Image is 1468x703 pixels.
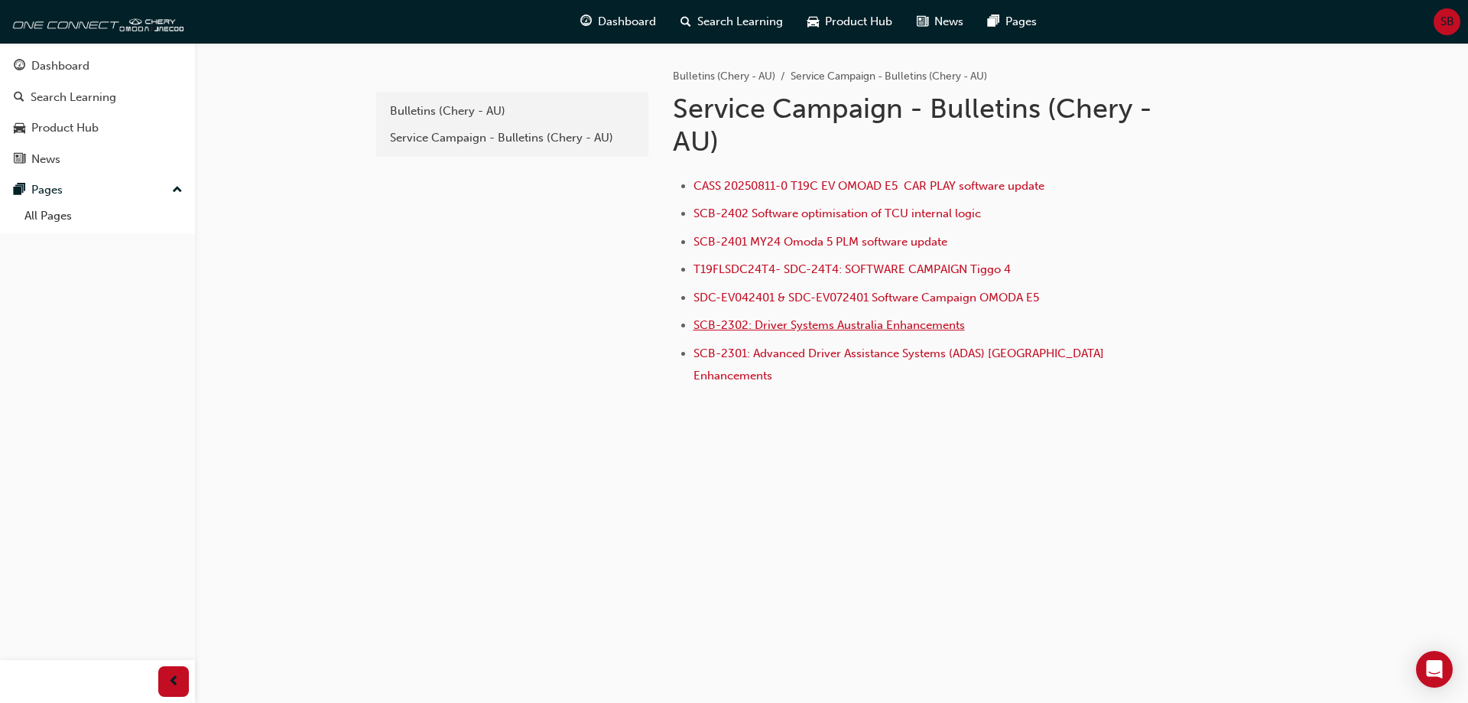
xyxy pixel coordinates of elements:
[917,12,928,31] span: news-icon
[6,176,189,204] button: Pages
[31,181,63,199] div: Pages
[168,672,180,692] span: prev-icon
[1440,13,1454,31] span: SB
[934,13,963,31] span: News
[693,179,1044,193] a: CASS 20250811-0 T19C EV OMOAD E5 CAR PLAY software update
[14,122,25,135] span: car-icon
[668,6,795,37] a: search-iconSearch Learning
[795,6,905,37] a: car-iconProduct Hub
[6,49,189,176] button: DashboardSearch LearningProduct HubNews
[791,68,987,86] li: Service Campaign - Bulletins (Chery - AU)
[825,13,892,31] span: Product Hub
[693,318,965,332] a: SCB-2302: Driver Systems Australia Enhancements
[568,6,668,37] a: guage-iconDashboard
[905,6,976,37] a: news-iconNews
[31,89,116,106] div: Search Learning
[6,52,189,80] a: Dashboard
[14,60,25,73] span: guage-icon
[18,204,189,228] a: All Pages
[693,207,981,220] a: SCB-2402 Software optimisation of TCU internal logic
[807,12,819,31] span: car-icon
[598,13,656,31] span: Dashboard
[8,6,183,37] img: oneconnect
[6,145,189,174] a: News
[31,151,60,168] div: News
[382,125,642,151] a: Service Campaign - Bulletins (Chery - AU)
[673,70,775,83] a: Bulletins (Chery - AU)
[14,184,25,197] span: pages-icon
[580,12,592,31] span: guage-icon
[382,98,642,125] a: Bulletins (Chery - AU)
[390,129,635,147] div: Service Campaign - Bulletins (Chery - AU)
[1005,13,1037,31] span: Pages
[1434,8,1460,35] button: SB
[697,13,783,31] span: Search Learning
[172,181,183,200] span: up-icon
[31,57,89,75] div: Dashboard
[6,114,189,142] a: Product Hub
[693,235,947,249] a: SCB-2401 MY24 Omoda 5 PLM software update
[976,6,1049,37] a: pages-iconPages
[680,12,691,31] span: search-icon
[693,291,1039,304] a: SDC-EV042401 & SDC-EV072401 Software Campaign OMODA E5
[1416,651,1453,688] div: Open Intercom Messenger
[988,12,999,31] span: pages-icon
[31,119,99,137] div: Product Hub
[673,92,1174,158] h1: Service Campaign - Bulletins (Chery - AU)
[14,153,25,167] span: news-icon
[693,262,1011,276] a: T19FLSDC24T4- SDC-24T4: SOFTWARE CAMPAIGN Tiggo 4
[693,347,1107,382] a: SCB-2301: Advanced Driver Assistance Systems (ADAS) [GEOGRAPHIC_DATA] Enhancements
[390,103,635,120] div: Bulletins (Chery - AU)
[6,83,189,112] a: Search Learning
[14,91,24,105] span: search-icon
